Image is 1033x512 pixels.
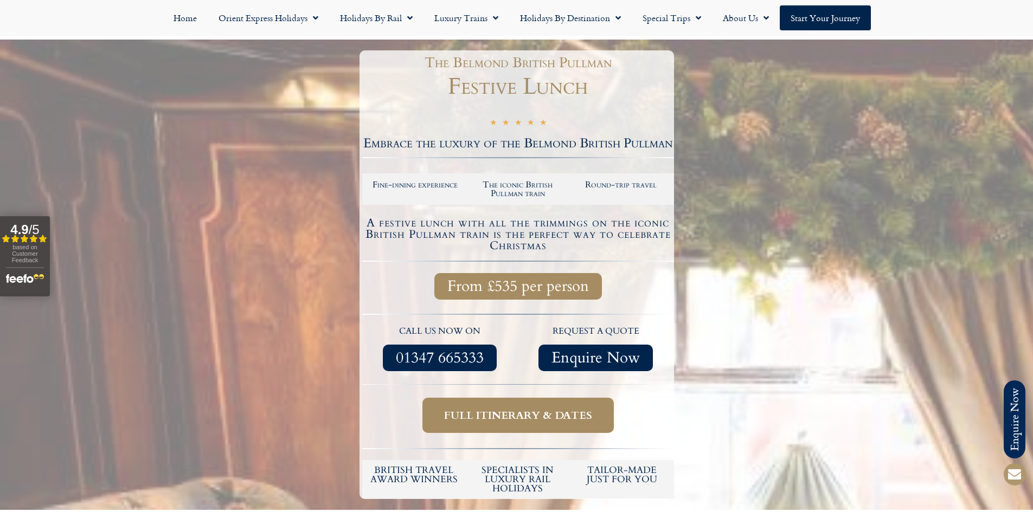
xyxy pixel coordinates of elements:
[369,180,461,189] h2: Fine-dining experience
[5,5,1028,30] nav: Menu
[368,465,461,484] h5: British Travel Award winners
[551,351,640,365] span: Enquire Now
[523,325,669,339] p: request a quote
[538,345,653,371] a: Enquire Now
[471,465,564,493] h6: Specialists in luxury rail holidays
[575,465,669,484] h5: tailor-made just for you
[362,137,674,150] h2: Embrace the luxury of the Belmond British Pullman
[632,5,712,30] a: Special Trips
[444,409,592,422] span: Full itinerary & dates
[368,325,513,339] p: call us now on
[712,5,780,30] a: About Us
[163,5,208,30] a: Home
[362,75,674,98] h1: Festive Lunch
[396,351,484,365] span: 01347 665333
[434,273,602,300] a: From £535 per person
[383,345,497,371] a: 01347 665333
[364,217,672,251] h4: A festive lunch with all the trimmings on the iconic British Pullman train is the perfect way to ...
[502,118,509,130] i: ★
[509,5,632,30] a: Holidays by Destination
[422,398,614,433] a: Full itinerary & dates
[515,118,522,130] i: ★
[208,5,329,30] a: Orient Express Holidays
[490,116,547,130] div: 5/5
[447,280,589,293] span: From £535 per person
[490,118,497,130] i: ★
[368,56,669,70] h1: The Belmond British Pullman
[424,5,509,30] a: Luxury Trains
[329,5,424,30] a: Holidays by Rail
[575,180,667,189] h2: Round-trip travel
[780,5,871,30] a: Start your Journey
[540,118,547,130] i: ★
[527,118,534,130] i: ★
[472,180,564,198] h2: The iconic British Pullman train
